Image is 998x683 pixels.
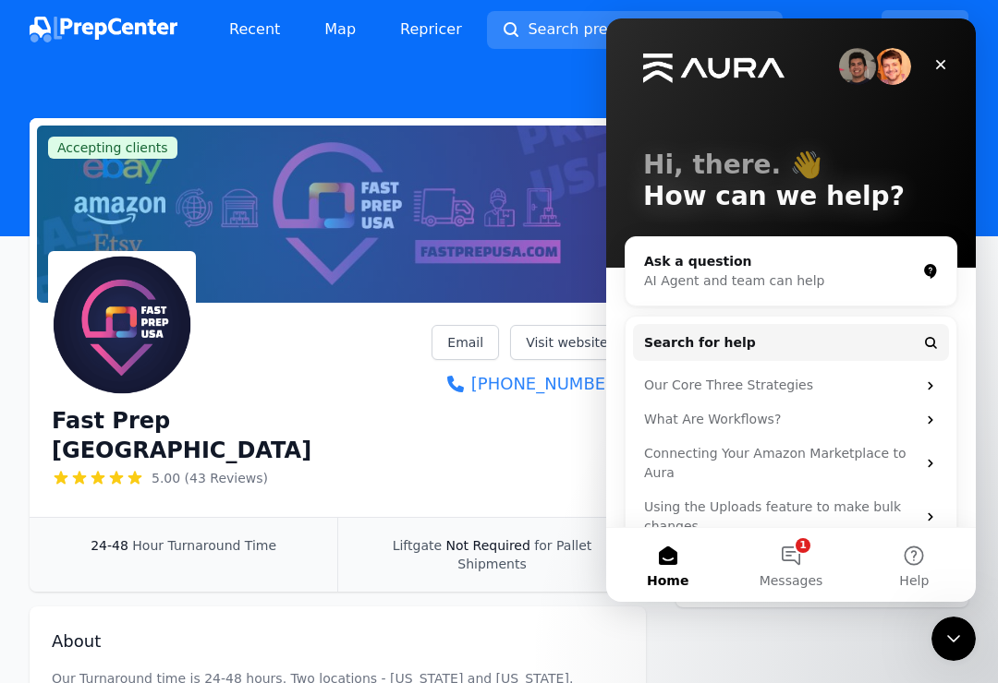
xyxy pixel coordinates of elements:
a: Map [310,11,371,48]
span: Accepting clients [48,137,177,159]
a: [PHONE_NUMBER] [432,371,623,397]
span: Search prep centers [528,18,676,41]
iframe: Intercom live chat [606,18,976,602]
a: Repricer [385,11,477,48]
span: Hour Turnaround Time [132,538,276,553]
h2: About [52,629,624,654]
span: 24-48 [91,538,128,553]
span: 5.00 (43 Reviews) [152,469,268,487]
a: Email [432,325,499,360]
img: PrepCenter [30,17,177,42]
a: Visit website [510,325,624,360]
span: Not Required [446,538,530,553]
h1: Fast Prep [GEOGRAPHIC_DATA] [52,406,432,465]
button: Search prep centers⌘K [487,11,783,49]
span: Liftgate [393,538,442,553]
iframe: Intercom live chat [931,617,976,661]
img: Fast Prep USA [52,255,192,395]
a: Recent [214,11,295,48]
a: Sign up [882,10,968,49]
